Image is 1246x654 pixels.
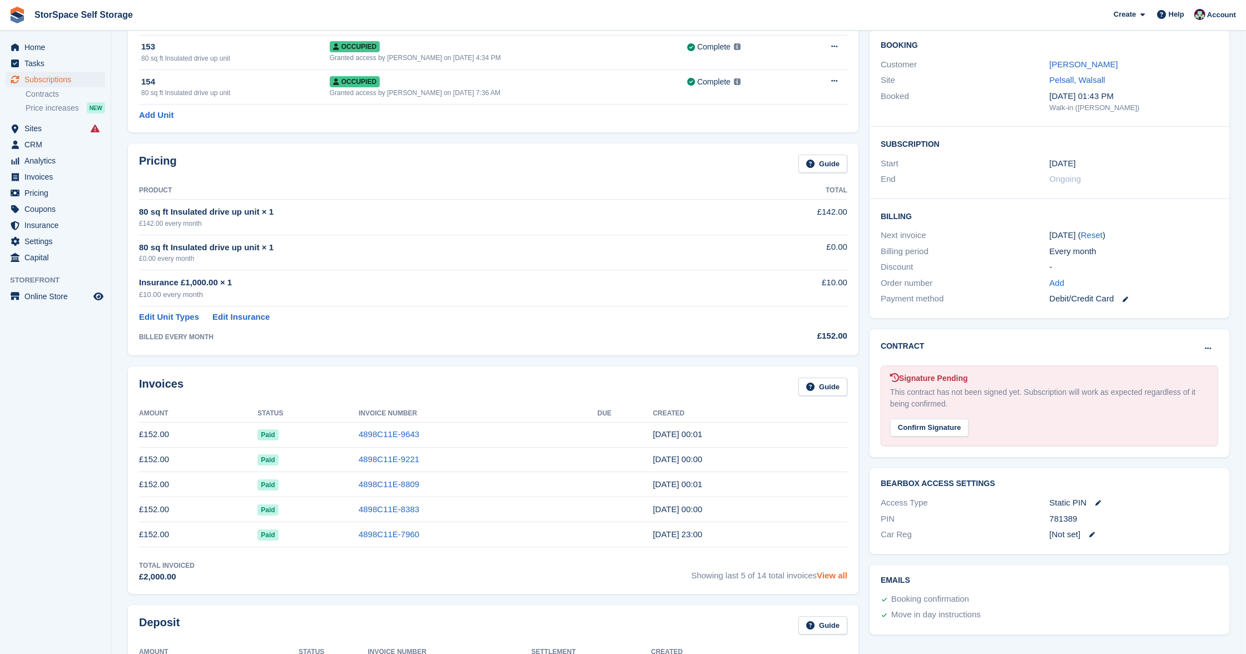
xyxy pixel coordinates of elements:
[1050,174,1081,184] span: Ongoing
[141,76,330,88] div: 154
[24,185,91,201] span: Pricing
[1050,245,1219,258] div: Every month
[798,155,847,173] a: Guide
[139,155,177,173] h2: Pricing
[359,529,419,539] a: 4898C11E-7960
[1207,9,1236,21] span: Account
[881,479,1218,488] h2: BearBox Access Settings
[1194,9,1205,20] img: Ross Hadlington
[87,102,105,113] div: NEW
[24,201,91,217] span: Coupons
[6,72,105,87] a: menu
[359,504,419,514] a: 4898C11E-8383
[734,43,741,50] img: icon-info-grey-7440780725fd019a000dd9b08b2336e03edf1995a4989e88bcd33f0948082b44.svg
[24,234,91,249] span: Settings
[881,340,925,352] h2: Contract
[91,124,100,133] i: Smart entry sync failures have occurred
[734,78,741,85] img: icon-info-grey-7440780725fd019a000dd9b08b2336e03edf1995a4989e88bcd33f0948082b44.svg
[139,241,718,254] div: 80 sq ft Insulated drive up unit × 1
[1050,261,1219,274] div: -
[1050,277,1065,290] a: Add
[653,479,702,489] time: 2025-05-25 23:01:24 UTC
[881,293,1050,305] div: Payment method
[881,497,1050,509] div: Access Type
[697,76,731,88] div: Complete
[881,576,1218,585] h2: Emails
[139,422,257,447] td: £152.00
[139,182,718,200] th: Product
[330,88,687,98] div: Granted access by [PERSON_NAME] on [DATE] 7:36 AM
[890,387,1209,410] div: This contract has not been signed yet. Subscription will work as expected regardless of it being ...
[881,528,1050,541] div: Car Reg
[881,90,1050,113] div: Booked
[257,429,278,440] span: Paid
[6,185,105,201] a: menu
[691,561,847,583] span: Showing last 5 of 14 total invoices
[139,109,173,122] a: Add Unit
[798,378,847,396] a: Guide
[6,121,105,136] a: menu
[139,447,257,472] td: £152.00
[1050,528,1219,541] div: [Not set]
[24,217,91,233] span: Insurance
[1050,102,1219,113] div: Walk-in ([PERSON_NAME])
[881,513,1050,526] div: PIN
[24,121,91,136] span: Sites
[139,378,183,396] h2: Invoices
[1050,229,1219,242] div: [DATE] ( )
[141,53,330,63] div: 80 sq ft Insulated drive up unit
[890,416,969,425] a: Confirm Signature
[26,89,105,100] a: Contracts
[6,39,105,55] a: menu
[6,217,105,233] a: menu
[1050,60,1118,69] a: [PERSON_NAME]
[6,201,105,217] a: menu
[798,616,847,635] a: Guide
[891,593,969,606] div: Booking confirmation
[24,72,91,87] span: Subscriptions
[881,41,1218,50] h2: Booking
[139,497,257,522] td: £152.00
[257,529,278,541] span: Paid
[1050,157,1076,170] time: 2024-06-25 23:00:00 UTC
[718,270,847,306] td: £10.00
[881,58,1050,71] div: Customer
[139,311,199,324] a: Edit Unit Types
[26,102,105,114] a: Price increases NEW
[92,290,105,303] a: Preview store
[891,608,981,622] div: Move in day instructions
[139,405,257,423] th: Amount
[881,229,1050,242] div: Next invoice
[359,479,419,489] a: 4898C11E-8809
[24,289,91,304] span: Online Store
[359,429,419,439] a: 4898C11E-9643
[139,254,718,264] div: £0.00 every month
[26,103,79,113] span: Price increases
[598,405,653,423] th: Due
[139,472,257,497] td: £152.00
[653,504,702,514] time: 2025-04-25 23:00:44 UTC
[257,454,278,465] span: Paid
[139,289,718,300] div: £10.00 every month
[141,41,330,53] div: 153
[359,405,598,423] th: Invoice Number
[718,200,847,235] td: £142.00
[9,7,26,23] img: stora-icon-8386f47178a22dfd0bd8f6a31ec36ba5ce8667c1dd55bd0f319d3a0aa187defe.svg
[1050,90,1219,103] div: [DATE] 01:43 PM
[6,169,105,185] a: menu
[1081,230,1103,240] a: Reset
[1050,513,1219,526] div: 781389
[139,332,718,342] div: BILLED EVERY MONTH
[881,210,1218,221] h2: Billing
[24,153,91,169] span: Analytics
[653,454,702,464] time: 2025-06-25 23:00:35 UTC
[697,41,731,53] div: Complete
[24,137,91,152] span: CRM
[1114,9,1136,20] span: Create
[24,169,91,185] span: Invoices
[30,6,137,24] a: StorSpace Self Storage
[330,41,380,52] span: Occupied
[212,311,270,324] a: Edit Insurance
[139,571,195,583] div: £2,000.00
[890,373,1209,384] div: Signature Pending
